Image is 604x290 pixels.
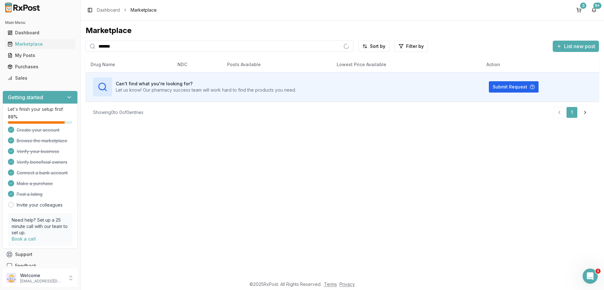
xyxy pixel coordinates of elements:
[358,41,389,52] button: Sort by
[131,7,157,13] span: Marketplace
[489,81,539,93] button: Submit Request
[583,269,598,284] iframe: Intercom live chat
[17,148,59,155] span: Verify your business
[5,20,75,25] h2: Main Menu
[5,27,75,38] a: Dashboard
[20,279,64,284] p: [EMAIL_ADDRESS][DOMAIN_NAME]
[574,5,584,15] button: 3
[8,114,18,120] span: 88 %
[3,249,78,260] button: Support
[5,72,75,84] a: Sales
[579,107,591,118] a: Go to next page
[17,159,67,165] span: Verify beneficial owners
[20,272,64,279] p: Welcome
[17,202,63,208] a: Invite your colleagues
[3,260,78,271] button: Feedback
[3,3,43,13] img: RxPost Logo
[93,109,143,116] div: Showing 0 to 0 of 0 entries
[3,39,78,49] button: Marketplace
[17,180,53,187] span: Make a purchase
[222,57,332,72] th: Posts Available
[5,38,75,50] a: Marketplace
[12,217,69,236] p: Need help? Set up a 25 minute call with our team to set up.
[481,57,599,72] th: Action
[324,281,337,287] a: Terms
[589,5,599,15] button: 9+
[339,281,355,287] a: Privacy
[8,41,73,47] div: Marketplace
[5,50,75,61] a: My Posts
[15,263,36,269] span: Feedback
[3,73,78,83] button: Sales
[370,43,385,49] span: Sort by
[17,127,59,133] span: Create your account
[8,75,73,81] div: Sales
[566,107,578,118] a: 1
[554,107,591,118] nav: pagination
[394,41,428,52] button: Filter by
[116,87,296,93] p: Let us know! Our pharmacy success team will work hard to find the products you need.
[3,28,78,38] button: Dashboard
[86,57,172,72] th: Drug Name
[17,170,68,176] span: Connect a bank account
[17,191,42,197] span: Post a listing
[3,50,78,60] button: My Posts
[8,94,43,101] h3: Getting started
[593,3,601,9] div: 9+
[172,57,222,72] th: NDC
[6,273,16,283] img: User avatar
[596,269,601,274] span: 1
[406,43,424,49] span: Filter by
[5,61,75,72] a: Purchases
[564,43,595,50] span: List new post
[97,7,157,13] nav: breadcrumb
[12,236,36,242] a: Book a call
[8,52,73,59] div: My Posts
[17,138,67,144] span: Browse the marketplace
[332,57,481,72] th: Lowest Price Available
[553,41,599,52] button: List new post
[86,26,599,36] div: Marketplace
[553,44,599,50] a: List new post
[116,81,296,87] h3: Can't find what you're looking for?
[3,62,78,72] button: Purchases
[580,3,586,9] div: 3
[8,106,72,112] p: Let's finish your setup first!
[8,64,73,70] div: Purchases
[8,30,73,36] div: Dashboard
[97,7,120,13] a: Dashboard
